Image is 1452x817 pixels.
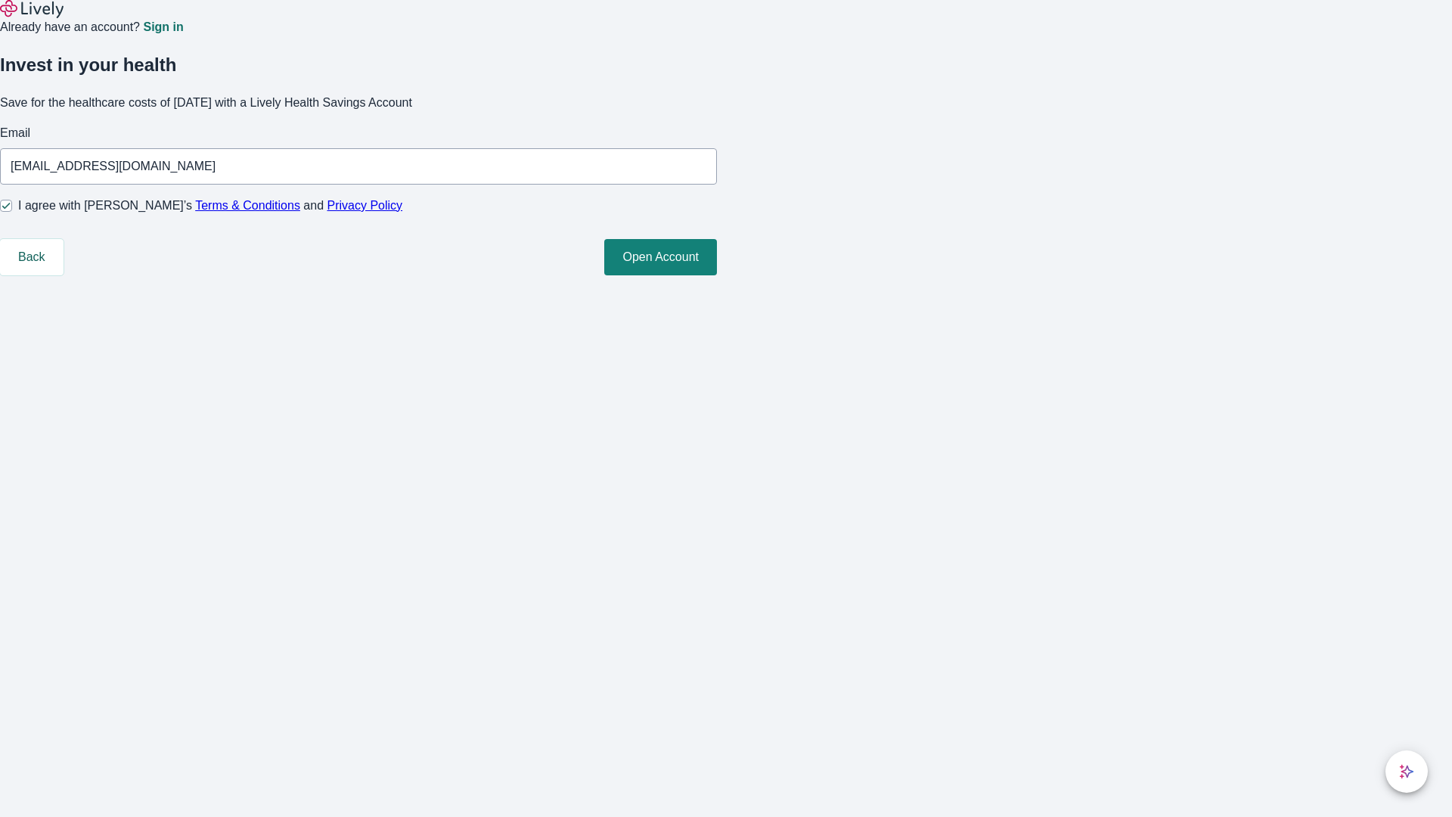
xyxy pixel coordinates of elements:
a: Terms & Conditions [195,199,300,212]
a: Sign in [143,21,183,33]
span: I agree with [PERSON_NAME]’s and [18,197,402,215]
button: Open Account [604,239,717,275]
a: Privacy Policy [327,199,403,212]
svg: Lively AI Assistant [1399,764,1414,779]
button: chat [1385,750,1428,793]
